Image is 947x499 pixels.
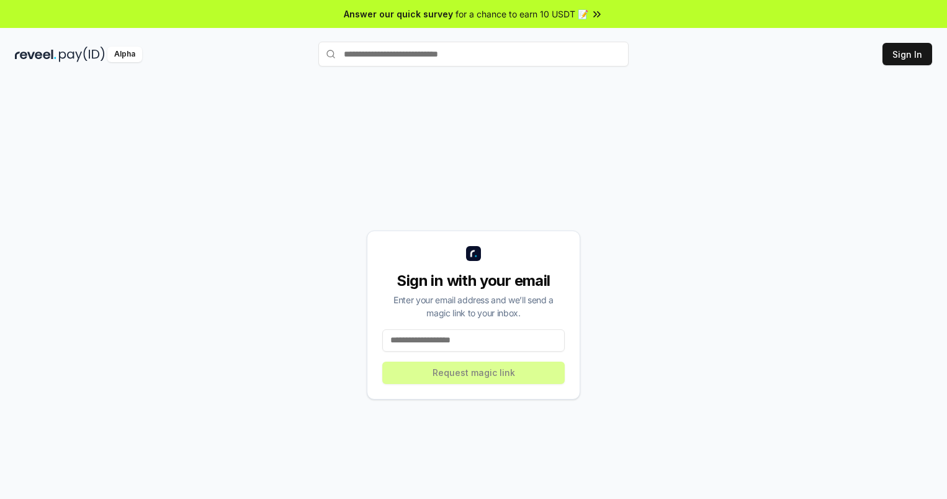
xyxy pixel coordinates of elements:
div: Enter your email address and we’ll send a magic link to your inbox. [382,293,565,319]
span: for a chance to earn 10 USDT 📝 [456,7,588,21]
img: logo_small [466,246,481,261]
span: Answer our quick survey [344,7,453,21]
img: reveel_dark [15,47,56,62]
img: pay_id [59,47,105,62]
div: Alpha [107,47,142,62]
button: Sign In [882,43,932,65]
div: Sign in with your email [382,271,565,291]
